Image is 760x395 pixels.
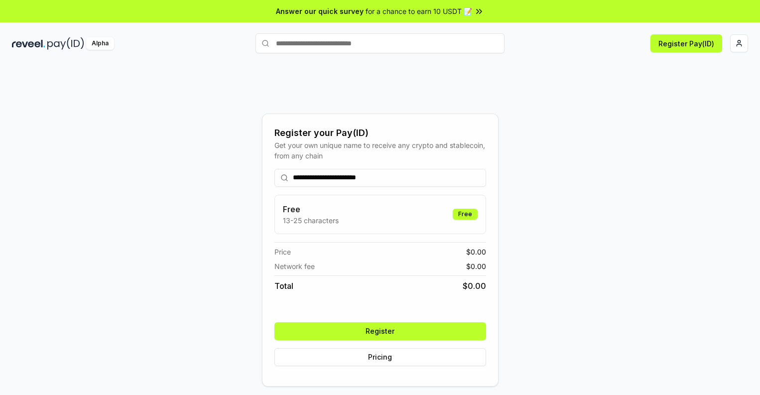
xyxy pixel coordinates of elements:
[453,209,478,220] div: Free
[12,37,45,50] img: reveel_dark
[466,247,486,257] span: $ 0.00
[283,215,339,226] p: 13-25 characters
[276,6,364,16] span: Answer our quick survey
[274,280,293,292] span: Total
[650,34,722,52] button: Register Pay(ID)
[274,348,486,366] button: Pricing
[283,203,339,215] h3: Free
[274,247,291,257] span: Price
[366,6,472,16] span: for a chance to earn 10 USDT 📝
[274,140,486,161] div: Get your own unique name to receive any crypto and stablecoin, from any chain
[47,37,84,50] img: pay_id
[86,37,114,50] div: Alpha
[274,261,315,271] span: Network fee
[466,261,486,271] span: $ 0.00
[463,280,486,292] span: $ 0.00
[274,322,486,340] button: Register
[274,126,486,140] div: Register your Pay(ID)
